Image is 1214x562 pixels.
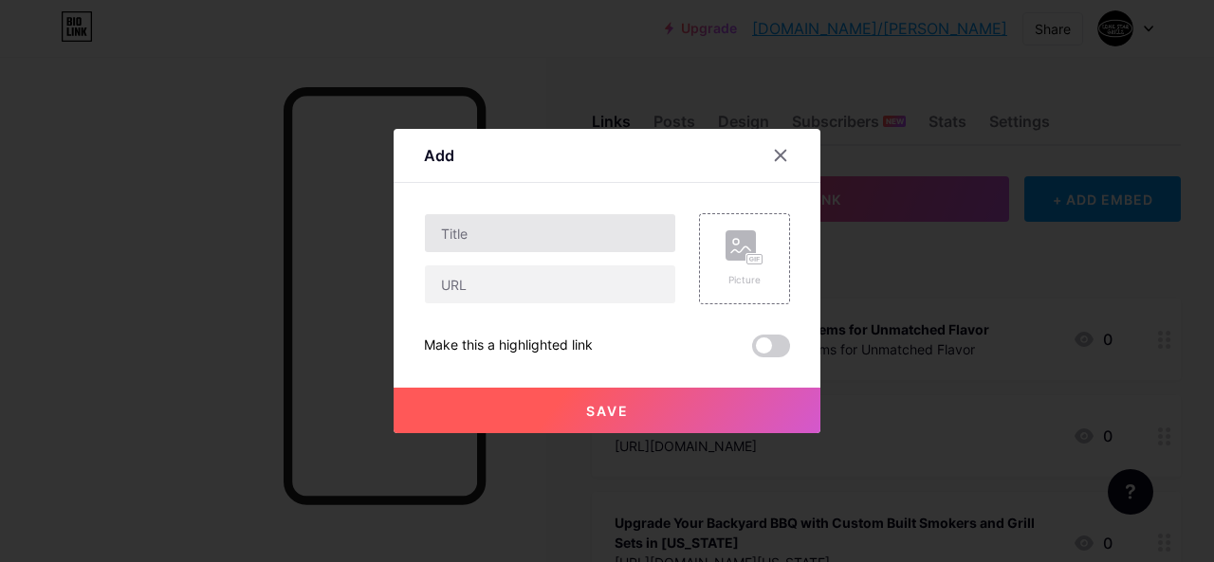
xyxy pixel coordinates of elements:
[425,265,675,303] input: URL
[425,214,675,252] input: Title
[586,403,629,419] span: Save
[424,335,593,357] div: Make this a highlighted link
[726,273,763,287] div: Picture
[394,388,820,433] button: Save
[424,144,454,167] div: Add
